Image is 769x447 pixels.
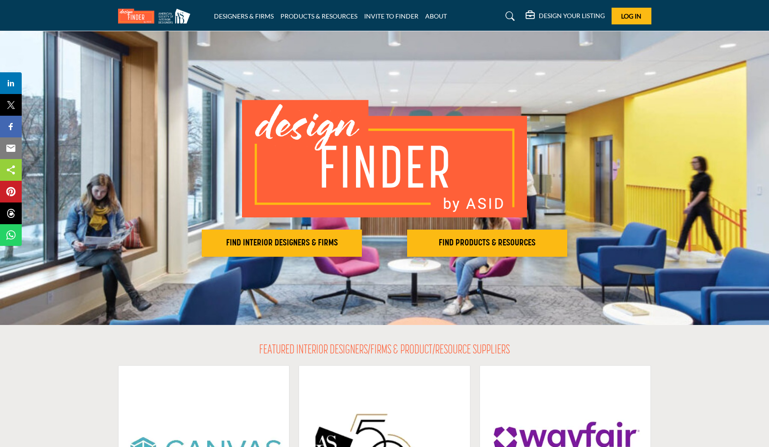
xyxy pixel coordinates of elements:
a: INVITE TO FINDER [364,12,418,20]
h2: FEATURED INTERIOR DESIGNERS/FIRMS & PRODUCT/RESOURCE SUPPLIERS [259,343,510,358]
a: PRODUCTS & RESOURCES [280,12,357,20]
button: Log In [612,8,651,24]
button: FIND INTERIOR DESIGNERS & FIRMS [202,230,362,257]
a: Search [497,9,521,24]
a: ABOUT [425,12,447,20]
span: Log In [621,12,641,20]
h2: FIND INTERIOR DESIGNERS & FIRMS [204,238,359,249]
div: DESIGN YOUR LISTING [526,11,605,22]
a: DESIGNERS & FIRMS [214,12,274,20]
h5: DESIGN YOUR LISTING [539,12,605,20]
img: Site Logo [118,9,195,24]
img: image [242,100,527,217]
button: FIND PRODUCTS & RESOURCES [407,230,567,257]
h2: FIND PRODUCTS & RESOURCES [410,238,565,249]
